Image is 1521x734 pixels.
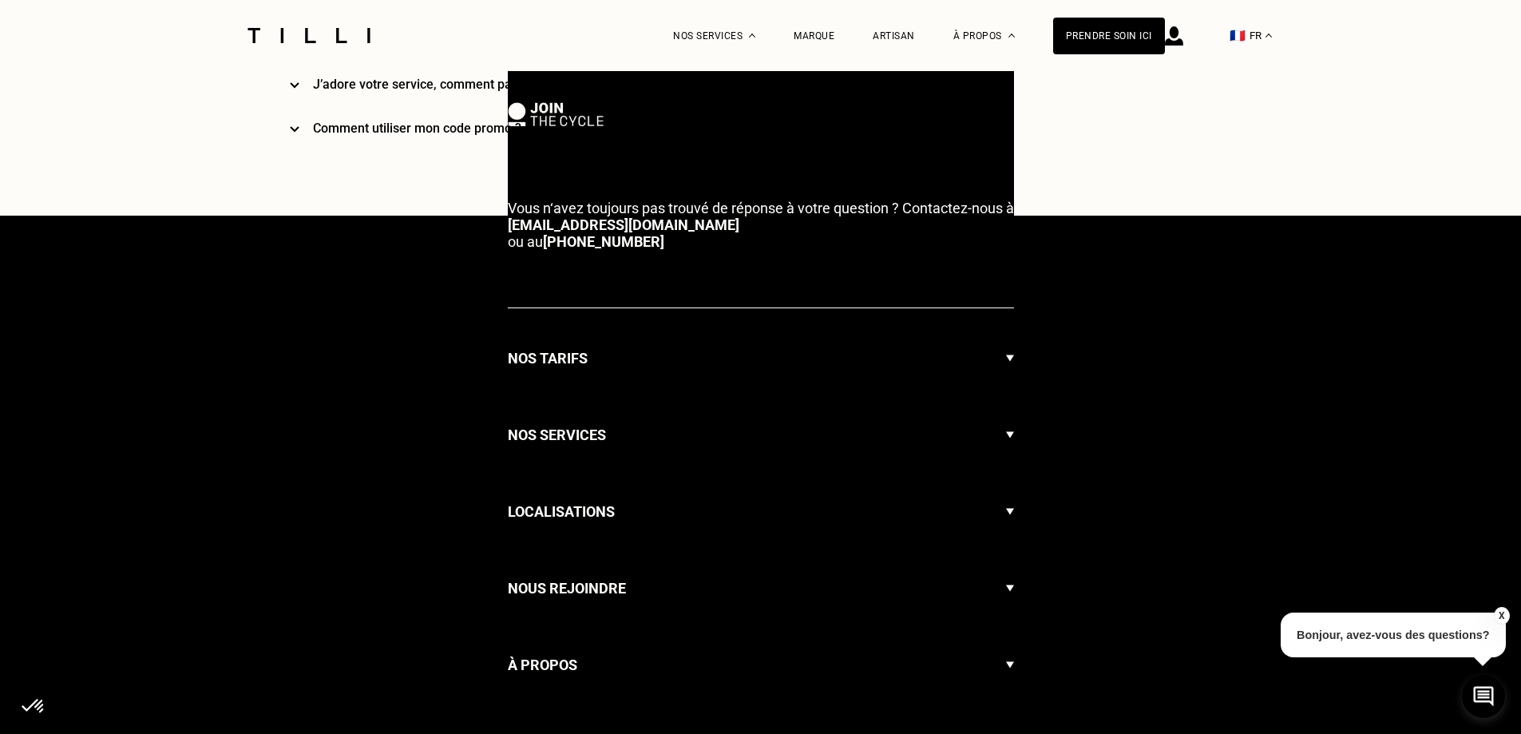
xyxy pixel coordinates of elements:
img: Flèche menu déroulant [1006,409,1014,462]
h3: Localisations [508,500,615,524]
span: Vous n‘avez toujours pas trouvé de réponse à votre question ? Contactez-nous à [508,200,1014,216]
a: [EMAIL_ADDRESS][DOMAIN_NAME] [508,216,739,233]
img: menu déroulant [1266,34,1272,38]
p: ou au [508,200,1014,250]
img: Logo du service de couturière Tilli [242,28,376,43]
h3: Nous rejoindre [508,577,626,601]
img: icône connexion [1165,26,1183,46]
h3: Nos services [508,423,606,447]
img: svg+xml;base64,PHN2ZyB3aWR0aD0iMTIiIGhlaWdodD0iOCIgdmlld0JveD0iMCAwIDEyIDgiIGZpbGw9Im5vbmUiIHhtbG... [290,126,299,133]
img: Flèche menu déroulant [1006,562,1014,615]
span: 🇫🇷 [1230,28,1246,43]
a: Marque [794,30,834,42]
button: X [1493,607,1509,625]
img: Menu déroulant [749,34,755,38]
h4: Comment utiliser mon code promo ? [313,121,1255,136]
a: Prendre soin ici [1053,18,1165,54]
img: logo Join The Cycle [508,102,604,126]
a: [PHONE_NUMBER] [543,233,664,250]
img: Flèche menu déroulant [1006,332,1014,385]
a: Artisan [873,30,915,42]
img: Flèche menu déroulant [1006,639,1014,692]
h3: À propos [508,653,577,677]
h3: Nos tarifs [508,347,588,371]
img: svg+xml;base64,PHN2ZyB3aWR0aD0iMTIiIGhlaWdodD0iOCIgdmlld0JveD0iMCAwIDEyIDgiIGZpbGw9Im5vbmUiIHhtbG... [290,82,299,89]
img: Menu déroulant à propos [1008,34,1015,38]
h4: J’adore votre service, comment parrainer mes amis ? [313,77,1255,92]
p: Bonjour, avez-vous des questions? [1281,613,1506,657]
img: Flèche menu déroulant [1006,486,1014,538]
